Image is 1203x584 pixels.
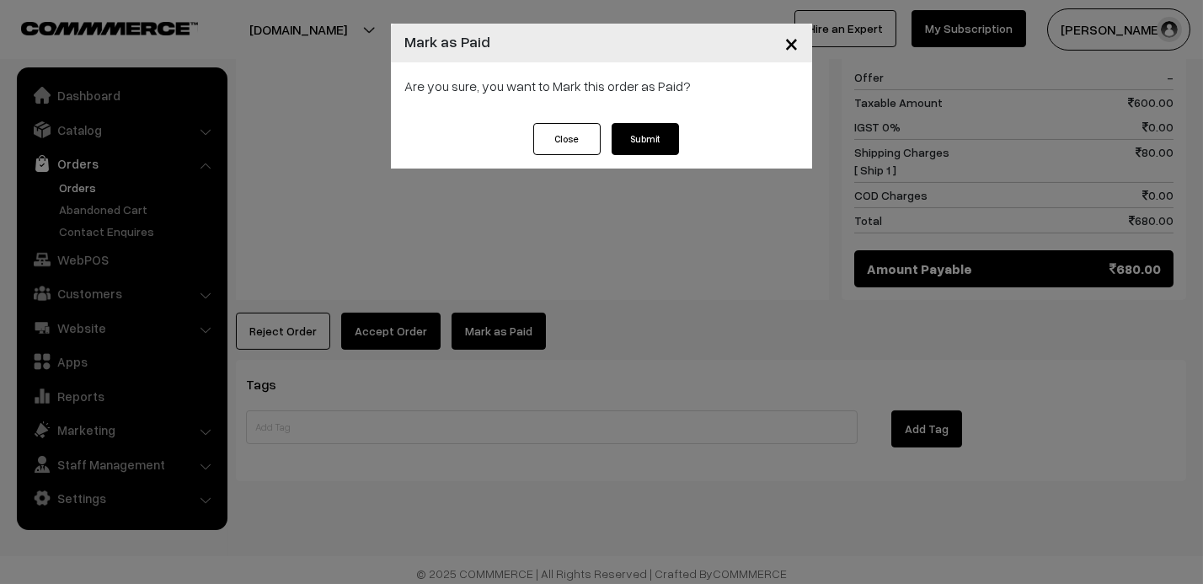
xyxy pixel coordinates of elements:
button: Close [771,17,812,69]
h4: Mark as Paid [404,30,490,53]
button: Submit [612,123,679,155]
button: Close [533,123,601,155]
p: Are you sure, you want to Mark this order as Paid? [404,76,799,96]
span: × [784,27,799,58]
